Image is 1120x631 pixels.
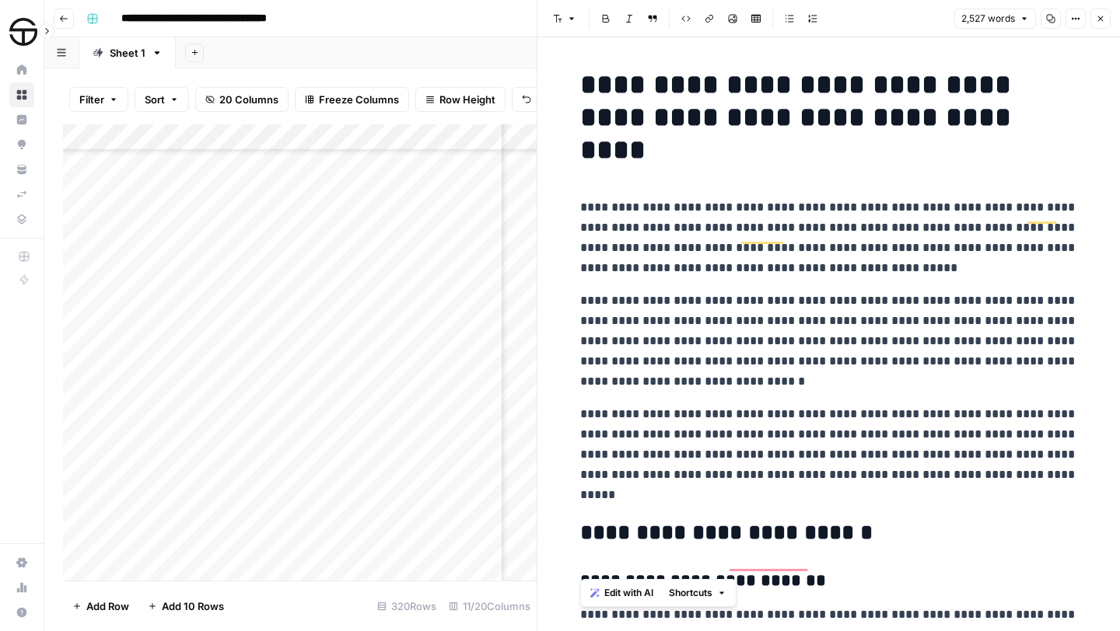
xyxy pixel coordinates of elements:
button: Undo [512,87,572,112]
a: Data Library [9,207,34,232]
img: SimpleTire Logo [9,18,37,46]
span: 2,527 words [961,12,1015,26]
span: Freeze Columns [319,92,399,107]
button: Shortcuts [663,583,733,603]
button: 20 Columns [195,87,289,112]
span: Row Height [439,92,495,107]
span: Sort [145,92,165,107]
a: Sheet 1 [79,37,176,68]
span: Shortcuts [669,586,712,600]
button: Freeze Columns [295,87,409,112]
span: Edit with AI [604,586,653,600]
button: Filter [69,87,128,112]
a: Opportunities [9,132,34,157]
a: Syncs [9,182,34,207]
button: Sort [135,87,189,112]
span: Add Row [86,598,129,614]
a: Your Data [9,157,34,182]
button: Workspace: SimpleTire [9,12,34,51]
button: Edit with AI [584,583,660,603]
div: 11/20 Columns [443,594,537,619]
a: Home [9,58,34,82]
a: Usage [9,575,34,600]
span: 20 Columns [219,92,278,107]
a: Settings [9,550,34,575]
button: Row Height [415,87,506,112]
div: Sheet 1 [110,45,145,61]
button: Help + Support [9,600,34,625]
span: Add 10 Rows [162,598,224,614]
span: Filter [79,92,104,107]
a: Browse [9,82,34,107]
button: Add Row [63,594,138,619]
a: Insights [9,107,34,132]
div: 320 Rows [371,594,443,619]
button: 2,527 words [954,9,1036,29]
button: Add 10 Rows [138,594,233,619]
